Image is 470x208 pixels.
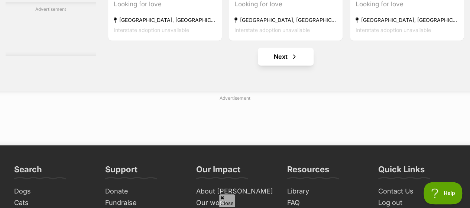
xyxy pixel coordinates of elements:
[14,164,42,179] h3: Search
[234,26,310,33] span: Interstate adoption unavailable
[287,164,329,179] h3: Resources
[193,185,277,197] a: About [PERSON_NAME]
[284,185,368,197] a: Library
[356,15,458,25] strong: [GEOGRAPHIC_DATA], [GEOGRAPHIC_DATA]
[424,182,463,204] iframe: Help Scout Beacon - Open
[114,15,216,25] strong: [GEOGRAPHIC_DATA], [GEOGRAPHIC_DATA]
[258,48,314,65] a: Next page
[196,164,240,179] h3: Our Impact
[234,15,337,25] strong: [GEOGRAPHIC_DATA], [GEOGRAPHIC_DATA]
[114,26,189,33] span: Interstate adoption unavailable
[356,26,431,33] span: Interstate adoption unavailable
[11,185,95,197] a: Dogs
[102,185,186,197] a: Donate
[105,164,137,179] h3: Support
[378,164,425,179] h3: Quick Links
[219,194,235,207] span: Close
[107,48,464,65] nav: Pagination
[6,2,96,56] div: Advertisement
[375,185,459,197] a: Contact Us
